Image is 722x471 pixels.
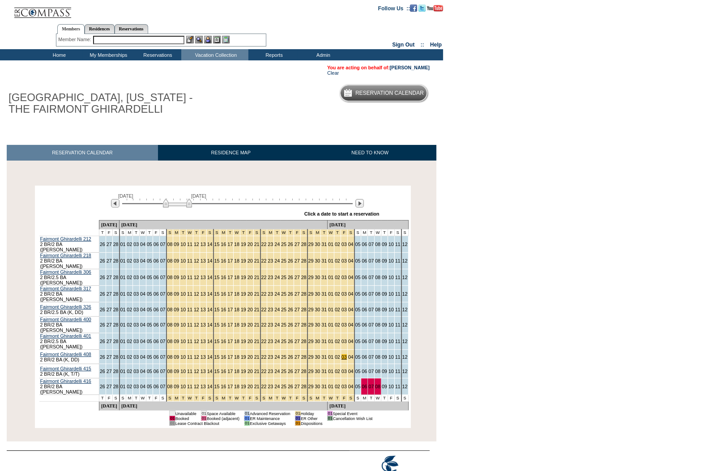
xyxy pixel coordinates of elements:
[174,275,179,280] a: 09
[160,322,166,327] a: 07
[389,258,394,263] a: 10
[375,275,380,280] a: 08
[214,291,220,297] a: 15
[113,258,119,263] a: 28
[113,291,119,297] a: 28
[227,322,233,327] a: 17
[301,275,307,280] a: 28
[40,269,91,275] a: Fairmont Ghirardelli 306
[154,307,159,312] a: 06
[368,258,374,263] a: 07
[40,317,91,322] a: Fairmont Ghirardelli 400
[288,322,293,327] a: 26
[120,258,126,263] a: 01
[342,242,347,247] a: 03
[268,307,273,312] a: 23
[40,286,91,291] a: Fairmont Ghirardelli 317
[107,258,112,263] a: 27
[274,322,280,327] a: 24
[342,275,347,280] a: 03
[140,322,145,327] a: 04
[375,291,380,297] a: 08
[187,242,192,247] a: 11
[355,307,361,312] a: 05
[57,24,85,34] a: Members
[187,258,192,263] a: 11
[254,322,260,327] a: 21
[234,291,239,297] a: 18
[140,242,145,247] a: 04
[222,36,230,43] img: b_calculator.gif
[113,322,119,327] a: 28
[248,242,253,247] a: 20
[375,258,380,263] a: 08
[127,258,132,263] a: 02
[140,307,145,312] a: 04
[274,275,280,280] a: 24
[268,258,273,263] a: 23
[241,322,246,327] a: 19
[308,275,314,280] a: 29
[342,307,347,312] a: 03
[133,242,139,247] a: 03
[348,258,354,263] a: 04
[382,275,387,280] a: 09
[301,322,307,327] a: 28
[301,291,307,297] a: 28
[214,307,220,312] a: 15
[113,275,119,280] a: 28
[180,242,186,247] a: 10
[268,275,273,280] a: 23
[154,275,159,280] a: 06
[115,24,148,34] a: Reservations
[214,242,220,247] a: 15
[154,242,159,247] a: 06
[214,275,220,280] a: 15
[34,49,83,60] td: Home
[234,307,239,312] a: 18
[328,275,333,280] a: 01
[158,145,304,161] a: RESIDENCE MAP
[281,307,286,312] a: 25
[389,291,394,297] a: 10
[194,291,199,297] a: 12
[355,258,361,263] a: 05
[248,275,253,280] a: 20
[295,322,300,327] a: 27
[342,258,347,263] a: 03
[362,275,367,280] a: 06
[261,307,267,312] a: 22
[261,275,267,280] a: 22
[254,291,260,297] a: 21
[308,258,314,263] a: 29
[335,258,340,263] a: 02
[315,291,320,297] a: 30
[368,307,374,312] a: 07
[342,291,347,297] a: 03
[288,291,293,297] a: 26
[295,307,300,312] a: 27
[221,322,226,327] a: 16
[274,242,280,247] a: 24
[327,70,339,76] a: Clear
[335,291,340,297] a: 02
[120,322,126,327] a: 01
[281,291,286,297] a: 25
[315,307,320,312] a: 30
[241,242,246,247] a: 19
[321,291,327,297] a: 31
[295,291,300,297] a: 27
[127,307,132,312] a: 02
[147,322,152,327] a: 05
[427,5,443,12] img: Subscribe to our YouTube Channel
[167,322,173,327] a: 08
[382,291,387,297] a: 09
[288,242,293,247] a: 26
[274,291,280,297] a: 24
[355,242,361,247] a: 05
[167,242,173,247] a: 08
[194,322,199,327] a: 12
[227,307,233,312] a: 17
[207,307,213,312] a: 14
[402,258,408,263] a: 12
